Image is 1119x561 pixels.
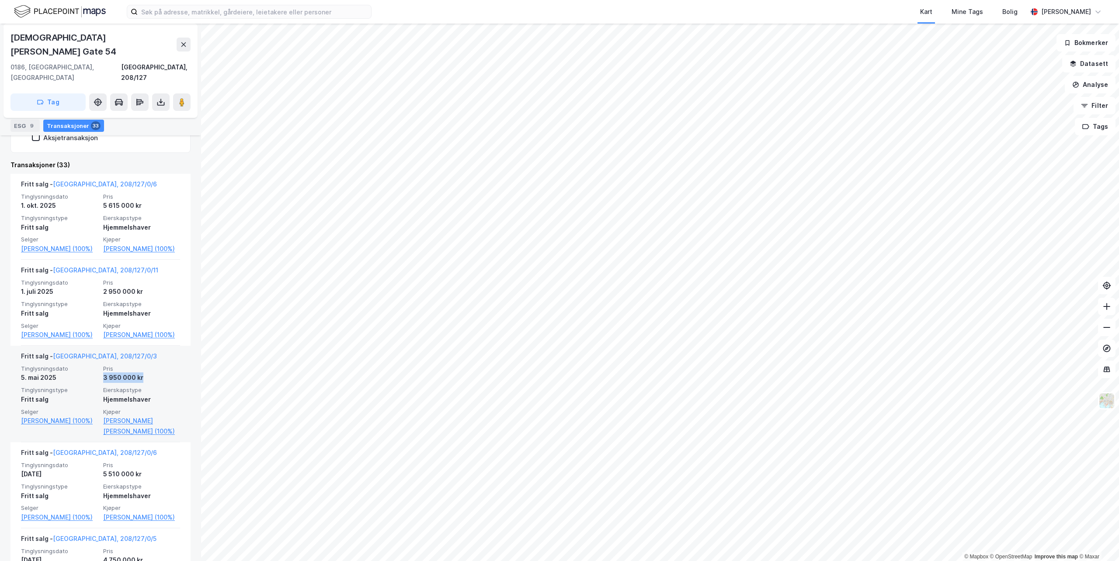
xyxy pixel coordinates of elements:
[28,121,36,130] div: 9
[21,372,98,383] div: 5. mai 2025
[1075,118,1116,135] button: Tags
[103,408,180,416] span: Kjøper
[103,330,180,340] a: [PERSON_NAME] (100%)
[10,62,121,83] div: 0186, [GEOGRAPHIC_DATA], [GEOGRAPHIC_DATA]
[21,222,98,233] div: Fritt salg
[138,5,371,18] input: Søk på adresse, matrikkel, gårdeiere, leietakere eller personer
[21,322,98,330] span: Selger
[121,62,191,83] div: [GEOGRAPHIC_DATA], 208/127
[103,386,180,394] span: Eierskapstype
[990,554,1032,560] a: OpenStreetMap
[920,7,932,17] div: Kart
[53,180,157,188] a: [GEOGRAPHIC_DATA], 208/127/0/6
[103,200,180,211] div: 5 615 000 kr
[21,300,98,308] span: Tinglysningstype
[1075,519,1119,561] iframe: Chat Widget
[103,394,180,405] div: Hjemmelshaver
[103,308,180,319] div: Hjemmelshaver
[21,265,158,279] div: Fritt salg -
[21,330,98,340] a: [PERSON_NAME] (100%)
[21,491,98,501] div: Fritt salg
[21,214,98,222] span: Tinglysningstype
[21,308,98,319] div: Fritt salg
[21,286,98,297] div: 1. juli 2025
[103,416,180,437] a: [PERSON_NAME] [PERSON_NAME] (100%)
[10,93,86,111] button: Tag
[21,179,157,193] div: Fritt salg -
[53,535,156,542] a: [GEOGRAPHIC_DATA], 208/127/0/5
[103,236,180,243] span: Kjøper
[952,7,983,17] div: Mine Tags
[1002,7,1018,17] div: Bolig
[91,121,101,130] div: 33
[103,461,180,469] span: Pris
[964,554,988,560] a: Mapbox
[10,120,40,132] div: ESG
[103,504,180,512] span: Kjøper
[21,351,157,365] div: Fritt salg -
[21,408,98,416] span: Selger
[53,352,157,360] a: [GEOGRAPHIC_DATA], 208/127/0/3
[1075,519,1119,561] div: Kontrollprogram for chat
[1065,76,1116,93] button: Analyse
[1062,55,1116,72] button: Datasett
[103,322,180,330] span: Kjøper
[21,533,156,547] div: Fritt salg -
[21,279,98,286] span: Tinglysningsdato
[103,214,180,222] span: Eierskapstype
[103,372,180,383] div: 3 950 000 kr
[14,4,106,19] img: logo.f888ab2527a4732fd821a326f86c7f29.svg
[53,449,157,456] a: [GEOGRAPHIC_DATA], 208/127/0/6
[21,416,98,426] a: [PERSON_NAME] (100%)
[43,120,104,132] div: Transaksjoner
[21,512,98,523] a: [PERSON_NAME] (100%)
[1074,97,1116,114] button: Filter
[103,547,180,555] span: Pris
[1098,392,1115,409] img: Z
[103,279,180,286] span: Pris
[103,300,180,308] span: Eierskapstype
[103,193,180,200] span: Pris
[103,244,180,254] a: [PERSON_NAME] (100%)
[21,200,98,211] div: 1. okt. 2025
[103,512,180,523] a: [PERSON_NAME] (100%)
[53,266,158,274] a: [GEOGRAPHIC_DATA], 208/127/0/11
[1035,554,1078,560] a: Improve this map
[103,365,180,372] span: Pris
[1041,7,1091,17] div: [PERSON_NAME]
[21,447,157,461] div: Fritt salg -
[103,483,180,490] span: Eierskapstype
[21,394,98,405] div: Fritt salg
[21,236,98,243] span: Selger
[21,386,98,394] span: Tinglysningstype
[21,469,98,479] div: [DATE]
[21,547,98,555] span: Tinglysningsdato
[21,365,98,372] span: Tinglysningsdato
[103,286,180,297] div: 2 950 000 kr
[10,31,177,59] div: [DEMOGRAPHIC_DATA][PERSON_NAME] Gate 54
[21,193,98,200] span: Tinglysningsdato
[21,483,98,490] span: Tinglysningstype
[103,491,180,501] div: Hjemmelshaver
[21,244,98,254] a: [PERSON_NAME] (100%)
[10,160,191,170] div: Transaksjoner (33)
[43,134,98,142] div: Aksjetransaksjon
[21,461,98,469] span: Tinglysningsdato
[1056,34,1116,52] button: Bokmerker
[103,469,180,479] div: 5 510 000 kr
[21,504,98,512] span: Selger
[103,222,180,233] div: Hjemmelshaver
